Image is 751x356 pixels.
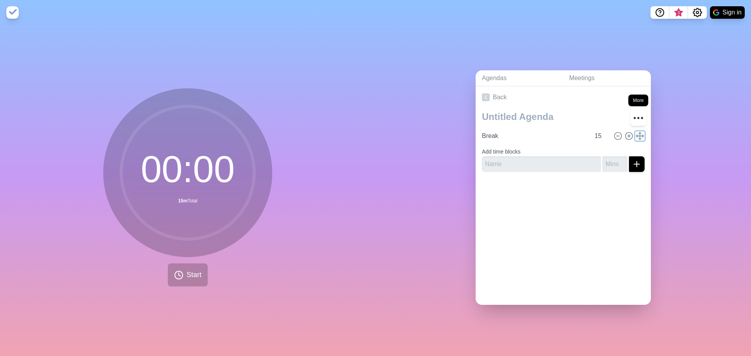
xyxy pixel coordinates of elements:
[713,9,719,16] img: google logo
[187,270,201,280] span: Start
[650,6,669,19] button: Help
[479,128,590,144] input: Name
[688,6,707,19] button: Settings
[168,263,208,286] button: Start
[476,70,563,86] a: Agendas
[631,110,646,126] button: More
[476,86,651,108] a: Back
[676,10,682,16] span: 3
[591,128,610,144] input: Mins
[669,6,688,19] button: What’s new
[482,148,521,155] label: Add time blocks
[482,156,601,172] input: Name
[6,6,19,19] img: timeblocks logo
[710,6,745,19] button: Sign in
[602,156,627,172] input: Mins
[563,70,651,86] a: Meetings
